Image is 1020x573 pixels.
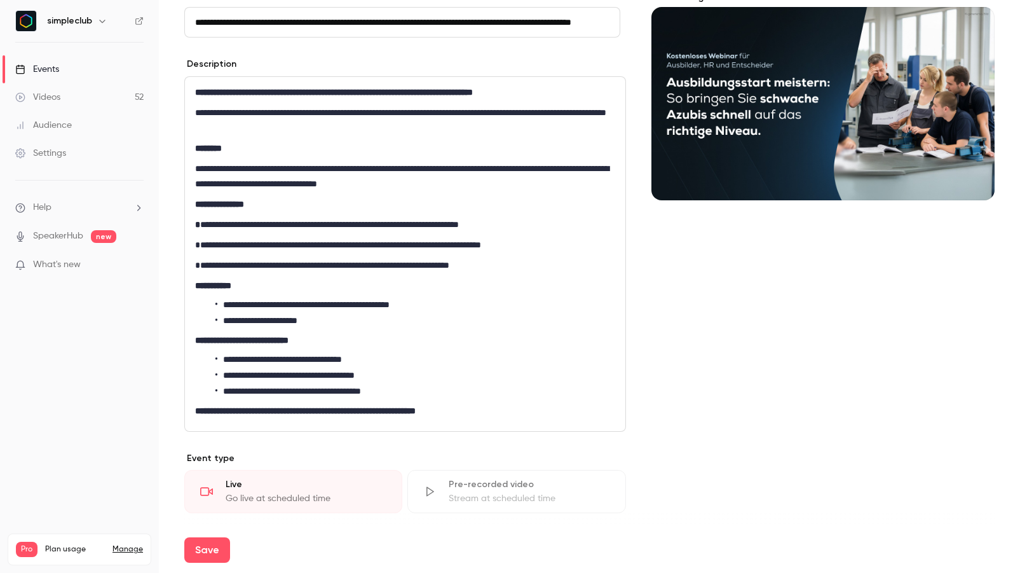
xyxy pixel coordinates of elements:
li: help-dropdown-opener [15,201,144,214]
span: Help [33,201,51,214]
a: Manage [112,544,143,555]
div: Live [226,478,386,491]
span: What's new [33,258,81,272]
iframe: Noticeable Trigger [128,259,144,271]
div: Events [15,63,59,76]
div: Pre-recorded video [449,478,609,491]
label: Description [184,58,236,71]
div: Pre-recorded videoStream at scheduled time [407,470,625,513]
div: Videos [15,91,60,104]
div: LiveGo live at scheduled time [184,470,402,513]
div: Go live at scheduled time [226,492,386,505]
a: SpeakerHub [33,230,83,243]
p: Event type [184,452,626,465]
img: simpleclub [16,11,36,31]
span: Pro [16,542,37,557]
span: new [91,230,116,243]
section: description [184,76,626,432]
button: Save [184,537,230,563]
div: Settings [15,147,66,160]
div: Audience [15,119,72,132]
div: Stream at scheduled time [449,492,609,505]
div: editor [185,77,625,431]
h6: simpleclub [47,15,92,27]
span: Plan usage [45,544,105,555]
